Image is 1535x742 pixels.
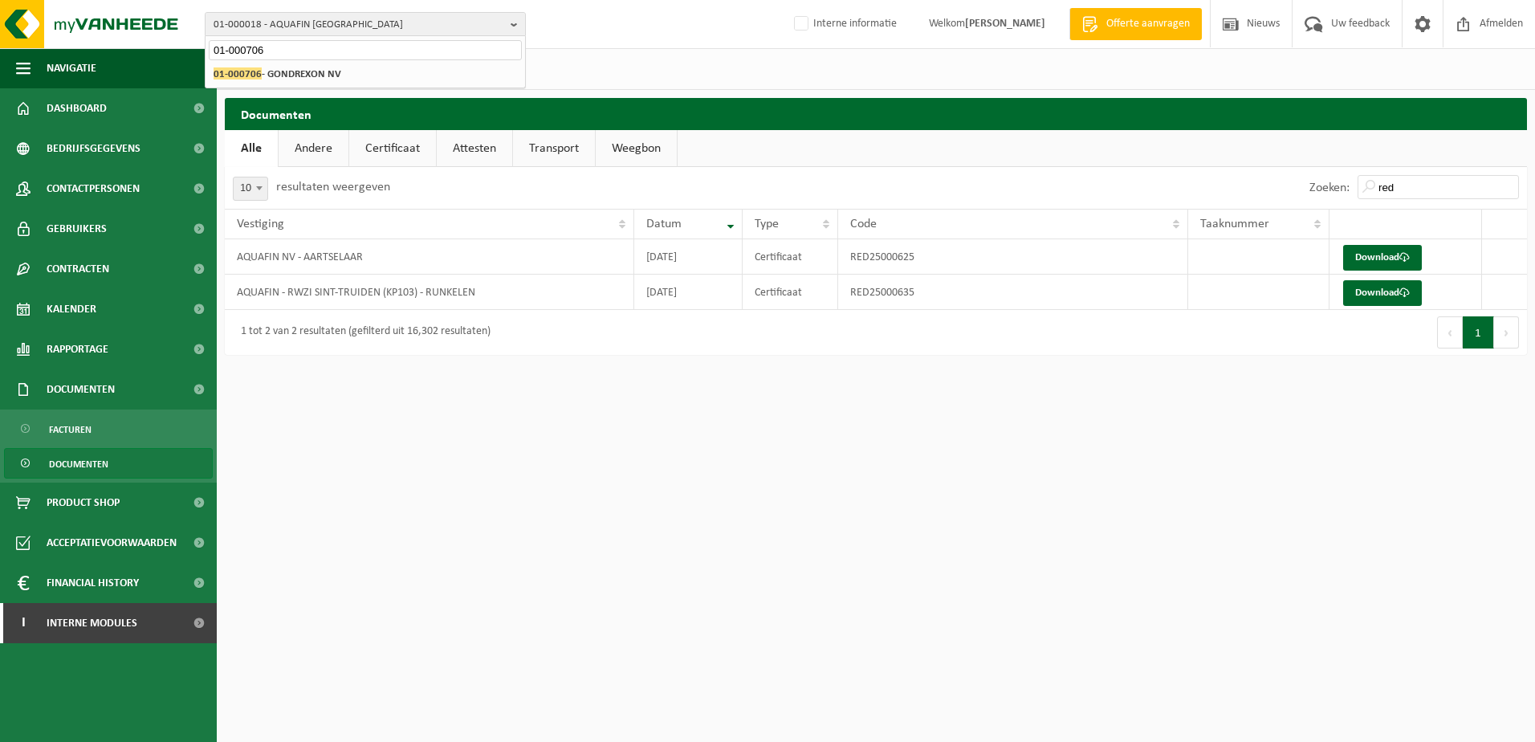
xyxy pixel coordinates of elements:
a: Download [1343,280,1422,306]
a: Andere [279,130,348,167]
td: [DATE] [634,275,743,310]
strong: [PERSON_NAME] [965,18,1045,30]
span: Documenten [47,369,115,410]
a: Offerte aanvragen [1069,8,1202,40]
span: Facturen [49,414,92,445]
span: Navigatie [47,48,96,88]
span: Dashboard [47,88,107,128]
a: Transport [513,130,595,167]
a: Alle [225,130,278,167]
button: Previous [1437,316,1463,349]
span: I [16,603,31,643]
a: Facturen [4,414,213,444]
span: Code [850,218,877,230]
span: 01-000018 - AQUAFIN [GEOGRAPHIC_DATA] [214,13,504,37]
span: Kalender [47,289,96,329]
td: AQUAFIN - RWZI SINT-TRUIDEN (KP103) - RUNKELEN [225,275,634,310]
span: 01-000706 [214,67,262,79]
a: Documenten [4,448,213,479]
span: Product Shop [47,483,120,523]
button: 01-000018 - AQUAFIN [GEOGRAPHIC_DATA] [205,12,526,36]
span: 10 [234,177,267,200]
span: Bedrijfsgegevens [47,128,140,169]
label: Zoeken: [1309,181,1350,194]
span: Documenten [49,449,108,479]
div: 1 tot 2 van 2 resultaten (gefilterd uit 16,302 resultaten) [233,318,491,347]
td: RED25000635 [838,275,1188,310]
label: Interne informatie [791,12,897,36]
span: Taaknummer [1200,218,1269,230]
button: 1 [1463,316,1494,349]
span: 10 [233,177,268,201]
span: Interne modules [47,603,137,643]
label: resultaten weergeven [276,181,390,194]
td: AQUAFIN NV - AARTSELAAR [225,239,634,275]
h2: Documenten [225,98,1527,129]
span: Type [755,218,779,230]
a: Certificaat [349,130,436,167]
td: Certificaat [743,275,838,310]
span: Offerte aanvragen [1102,16,1194,32]
span: Vestiging [237,218,284,230]
td: RED25000625 [838,239,1188,275]
span: Gebruikers [47,209,107,249]
span: Rapportage [47,329,108,369]
span: Contracten [47,249,109,289]
strong: - GONDREXON NV [214,67,341,79]
a: Download [1343,245,1422,271]
td: Certificaat [743,239,838,275]
button: Next [1494,316,1519,349]
span: Financial History [47,563,139,603]
td: [DATE] [634,239,743,275]
a: Weegbon [596,130,677,167]
span: Contactpersonen [47,169,140,209]
span: Datum [646,218,682,230]
span: Acceptatievoorwaarden [47,523,177,563]
a: Attesten [437,130,512,167]
input: Zoeken naar gekoppelde vestigingen [209,40,522,60]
